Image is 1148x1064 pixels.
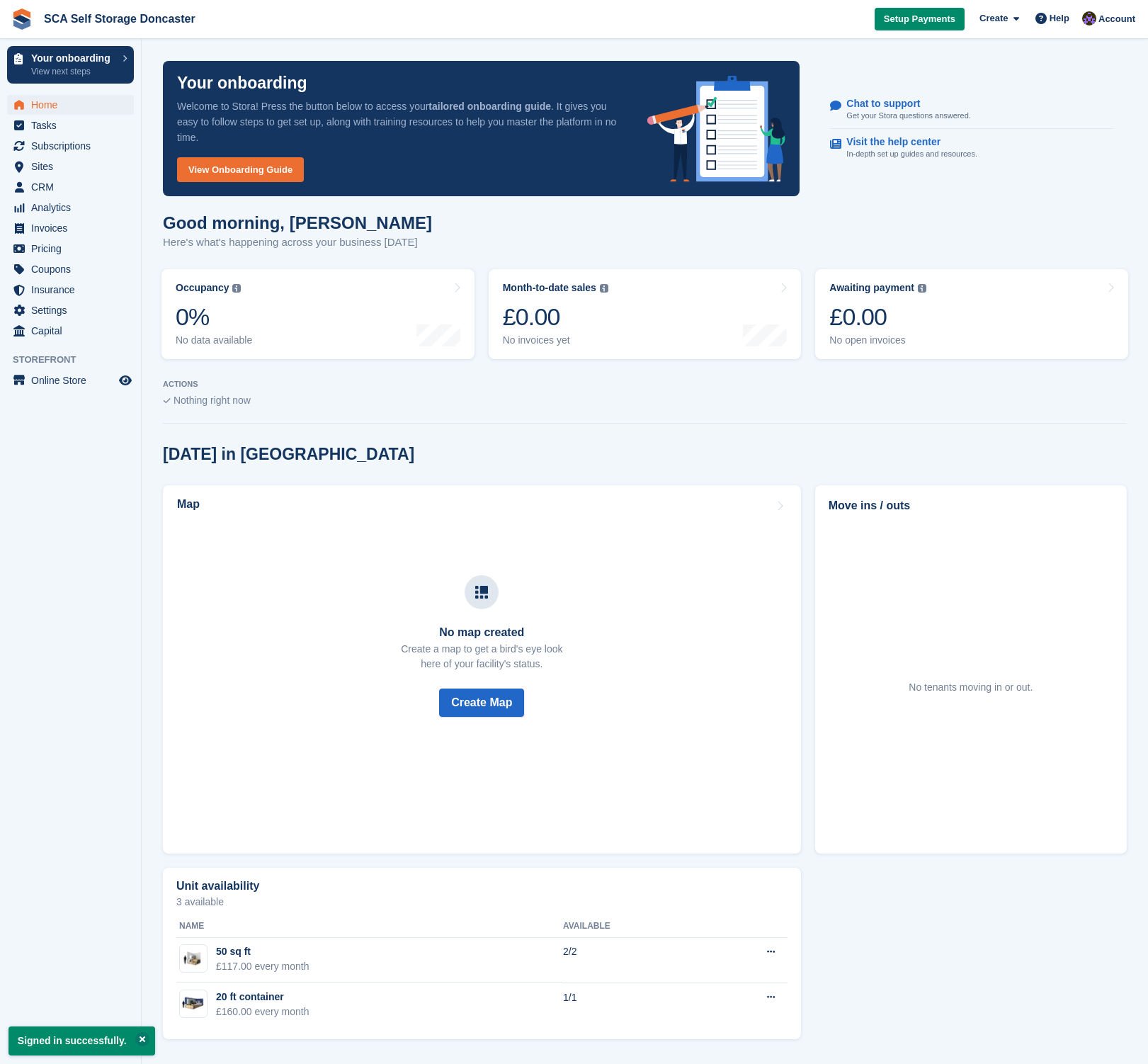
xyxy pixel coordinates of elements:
div: £117.00 every month [216,959,309,974]
p: 3 available [176,897,788,907]
th: Name [176,915,563,938]
div: No open invoices [829,334,926,346]
a: View Onboarding Guide [177,157,304,182]
span: Nothing right now [174,395,251,406]
h1: Good morning, [PERSON_NAME] [163,213,432,232]
div: Awaiting payment [829,282,914,294]
div: 20 ft container [216,990,309,1004]
span: Help [1050,11,1069,26]
div: £0.00 [503,302,608,332]
img: Ross Chapman [1082,11,1096,26]
img: icon-info-grey-7440780725fd019a000dd9b08b2336e03edf1995a4989e88bcd33f0948082b44.svg [600,284,608,293]
div: No tenants moving in or out. [909,680,1033,695]
a: Preview store [117,372,134,389]
td: 2/2 [563,937,701,983]
img: 50.jpg [180,949,207,969]
a: menu [7,280,134,300]
p: Your onboarding [31,53,115,63]
img: map-icn-33ee37083ee616e46c38cad1a60f524a97daa1e2b2c8c0bc3eb3415660979fc1.svg [475,586,488,599]
span: Sites [31,157,116,176]
h2: Unit availability [176,880,259,893]
div: 50 sq ft [216,944,309,959]
button: Create Map [439,689,524,717]
img: onboarding-info-6c161a55d2c0e0a8cae90662b2fe09162a5109e8cc188191df67fb4f79e88e88.svg [647,76,786,182]
a: menu [7,300,134,320]
span: Online Store [31,370,116,390]
img: blank_slate_check_icon-ba018cac091ee9be17c0a81a6c232d5eb81de652e7a59be601be346b1b6ddf79.svg [163,398,171,404]
h2: Map [177,498,200,511]
img: icon-info-grey-7440780725fd019a000dd9b08b2336e03edf1995a4989e88bcd33f0948082b44.svg [918,284,926,293]
a: menu [7,136,134,156]
div: Month-to-date sales [503,282,596,294]
a: Chat to support Get your Stora questions answered. [830,91,1113,130]
span: Invoices [31,218,116,238]
th: Available [563,915,701,938]
a: Occupancy 0% No data available [161,269,474,359]
a: menu [7,218,134,238]
a: Map No map created Create a map to get a bird's eye lookhere of your facility's status. Create Map [163,485,801,854]
div: £0.00 [829,302,926,332]
span: Home [31,95,116,115]
a: menu [7,177,134,197]
span: Settings [31,300,116,320]
p: Visit the help center [846,136,966,148]
img: icon-info-grey-7440780725fd019a000dd9b08b2336e03edf1995a4989e88bcd33f0948082b44.svg [232,284,241,293]
div: 0% [176,302,252,332]
span: Coupons [31,259,116,279]
p: Signed in successfully. [8,1026,155,1055]
span: Subscriptions [31,136,116,156]
a: menu [7,115,134,135]
p: Welcome to Stora! Press the button below to access your . It gives you easy to follow steps to ge... [177,98,625,145]
strong: tailored onboarding guide [428,101,551,112]
a: menu [7,259,134,279]
p: Chat to support [846,98,959,110]
img: 20.jpg [180,994,207,1014]
td: 1/1 [563,983,701,1027]
span: Tasks [31,115,116,135]
div: No invoices yet [503,334,608,346]
a: Awaiting payment £0.00 No open invoices [815,269,1128,359]
a: menu [7,370,134,390]
p: Here's what's happening across your business [DATE] [163,234,432,251]
span: Analytics [31,198,116,217]
span: Insurance [31,280,116,300]
span: CRM [31,177,116,197]
span: Pricing [31,239,116,259]
a: menu [7,157,134,176]
span: Setup Payments [884,12,955,26]
p: Get your Stora questions answered. [846,110,970,122]
span: Storefront [13,353,141,367]
a: Setup Payments [875,8,965,31]
a: menu [7,198,134,217]
span: Create [979,11,1008,26]
a: menu [7,239,134,259]
div: Occupancy [176,282,229,294]
img: stora-icon-8386f47178a22dfd0bd8f6a31ec36ba5ce8667c1dd55bd0f319d3a0aa187defe.svg [11,9,33,30]
p: Your onboarding [177,75,307,91]
a: SCA Self Storage Doncaster [38,7,201,30]
p: ACTIONS [163,380,1127,389]
p: View next steps [31,65,115,78]
span: Account [1098,12,1135,26]
div: £160.00 every month [216,1004,309,1019]
a: Visit the help center In-depth set up guides and resources. [830,129,1113,167]
h2: Move ins / outs [829,497,1113,514]
h3: No map created [401,626,562,639]
a: menu [7,95,134,115]
a: menu [7,321,134,341]
h2: [DATE] in [GEOGRAPHIC_DATA] [163,445,414,464]
p: In-depth set up guides and resources. [846,148,977,160]
p: Create a map to get a bird's eye look here of your facility's status. [401,642,562,672]
div: No data available [176,334,252,346]
a: Your onboarding View next steps [7,46,134,84]
span: Capital [31,321,116,341]
a: Month-to-date sales £0.00 No invoices yet [489,269,802,359]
